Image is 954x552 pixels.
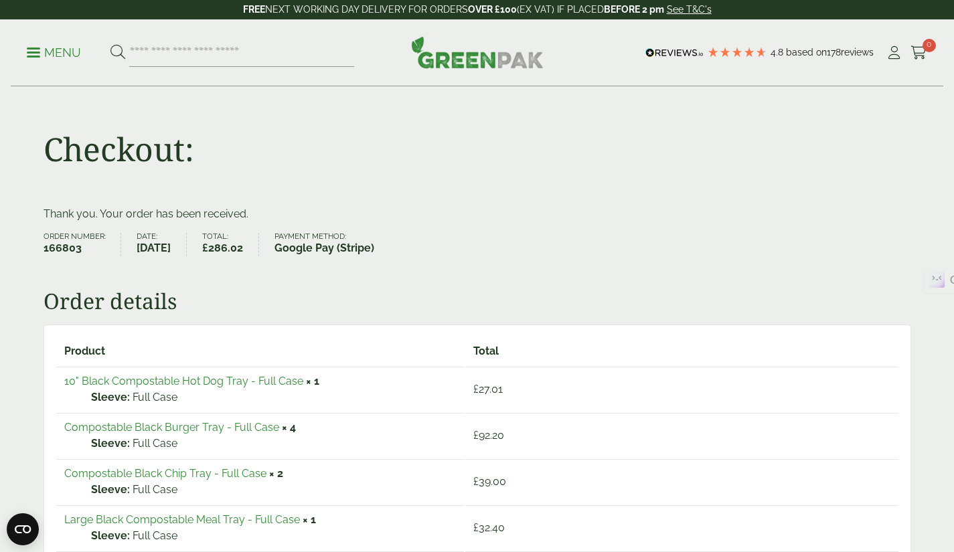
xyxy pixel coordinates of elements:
[473,383,503,395] bdi: 27.01
[465,337,898,365] th: Total
[274,240,374,256] strong: Google Pay (Stripe)
[44,240,106,256] strong: 166803
[202,242,243,254] bdi: 286.02
[827,47,841,58] span: 178
[269,467,283,480] strong: × 2
[91,436,130,452] strong: Sleeve:
[923,39,936,52] span: 0
[137,240,171,256] strong: [DATE]
[303,513,316,526] strong: × 1
[137,233,187,256] li: Date:
[91,528,456,544] p: Full Case
[841,47,874,58] span: reviews
[64,467,266,480] a: Compostable Black Chip Tray - Full Case
[56,337,464,365] th: Product
[91,528,130,544] strong: Sleeve:
[44,206,911,222] p: Thank you. Your order has been received.
[667,4,712,15] a: See T&C's
[202,242,208,254] span: £
[282,421,296,434] strong: × 4
[202,233,259,256] li: Total:
[44,130,194,169] h1: Checkout:
[473,475,506,488] bdi: 39.00
[64,375,303,387] a: 10" Black Compostable Hot Dog Tray - Full Case
[473,521,505,534] bdi: 32.40
[473,429,504,442] bdi: 92.20
[7,513,39,545] button: Open CMP widget
[707,46,767,58] div: 4.78 Stars
[91,389,130,405] strong: Sleeve:
[473,475,479,488] span: £
[473,429,479,442] span: £
[64,421,279,434] a: Compostable Black Burger Tray - Full Case
[886,46,902,60] i: My Account
[44,288,911,314] h2: Order details
[645,48,704,58] img: REVIEWS.io
[306,375,319,387] strong: × 1
[771,47,786,58] span: 4.8
[910,43,927,63] a: 0
[27,45,81,58] a: Menu
[411,36,544,68] img: GreenPak Supplies
[274,233,390,256] li: Payment method:
[91,389,456,405] p: Full Case
[91,436,456,452] p: Full Case
[473,383,479,395] span: £
[468,4,517,15] strong: OVER £100
[44,233,122,256] li: Order number:
[91,482,456,498] p: Full Case
[27,45,81,61] p: Menu
[91,482,130,498] strong: Sleeve:
[786,47,827,58] span: Based on
[243,4,265,15] strong: FREE
[604,4,664,15] strong: BEFORE 2 pm
[64,513,300,526] a: Large Black Compostable Meal Tray - Full Case
[910,46,927,60] i: Cart
[473,521,479,534] span: £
